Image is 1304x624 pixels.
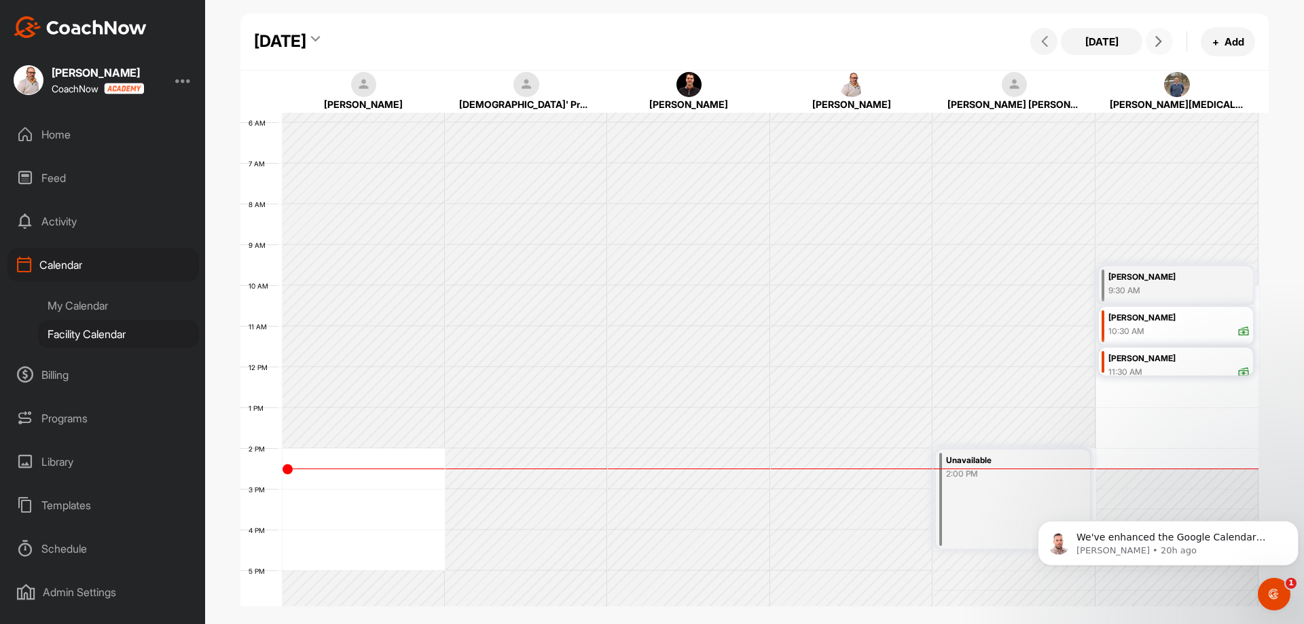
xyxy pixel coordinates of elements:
div: [PERSON_NAME][MEDICAL_DATA] [1110,97,1244,111]
div: [PERSON_NAME] [297,97,431,111]
div: 4 PM [240,526,278,534]
div: [DATE] [254,29,306,54]
div: [PERSON_NAME] [1108,351,1250,367]
div: Schedule [7,532,199,566]
div: 9:30 AM [1108,285,1227,297]
div: 1 PM [240,404,277,412]
img: square_b51e5ba5d7a515d917fd852ccbc6f63e.jpg [14,65,43,95]
div: 10:30 AM [1108,325,1144,337]
button: +Add [1201,27,1255,56]
img: square_b1ee5462ed6af0f94112a1e011935807.jpg [676,72,702,98]
img: CoachNow [14,16,147,38]
div: Admin Settings [7,575,199,609]
div: [PERSON_NAME] [784,97,918,111]
div: 8 AM [240,200,279,208]
div: Billing [7,358,199,392]
div: [DEMOGRAPHIC_DATA]' Professionals [459,97,593,111]
div: Templates [7,488,199,522]
img: square_default-ef6cabf814de5a2bf16c804365e32c732080f9872bdf737d349900a9daf73cf9.png [351,72,377,98]
div: Library [7,445,199,479]
img: square_default-ef6cabf814de5a2bf16c804365e32c732080f9872bdf737d349900a9daf73cf9.png [1002,72,1028,98]
div: [PERSON_NAME] [52,67,144,78]
div: Home [7,117,199,151]
div: 7 AM [240,160,278,168]
button: [DATE] [1061,28,1142,55]
div: My Calendar [38,291,199,320]
div: 6 AM [240,119,279,127]
img: square_b51e5ba5d7a515d917fd852ccbc6f63e.jpg [839,72,865,98]
p: Message from Alex, sent 20h ago [44,52,249,65]
img: CoachNow acadmey [104,83,144,94]
div: 2 PM [240,445,278,453]
div: 5 PM [240,567,278,575]
div: 2:00 PM [946,468,1064,480]
div: 11:30 AM [1108,366,1142,378]
div: 11 AM [240,323,280,331]
img: square_54f708b210b0ae6b7605bb43670e43fd.jpg [1164,72,1190,98]
div: [PERSON_NAME] [1108,270,1227,285]
div: Calendar [7,248,199,282]
div: CoachNow [52,83,144,94]
img: square_default-ef6cabf814de5a2bf16c804365e32c732080f9872bdf737d349900a9daf73cf9.png [513,72,539,98]
div: [PERSON_NAME] [1108,310,1250,326]
span: We've enhanced the Google Calendar integration for a more seamless experience. If you haven't lin... [44,39,247,185]
iframe: Intercom notifications message [1032,492,1304,587]
div: [PERSON_NAME] [622,97,756,111]
div: 3 PM [240,485,278,494]
span: + [1212,35,1219,49]
div: Unavailable [946,453,1064,469]
div: [PERSON_NAME] [PERSON_NAME] [947,97,1081,111]
div: Programs [7,401,199,435]
iframe: Intercom live chat [1258,578,1290,610]
div: Facility Calendar [38,320,199,348]
div: Activity [7,204,199,238]
div: Feed [7,161,199,195]
div: 12 PM [240,363,281,371]
div: 10 AM [240,282,282,290]
div: 9 AM [240,241,279,249]
span: 1 [1286,578,1297,589]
